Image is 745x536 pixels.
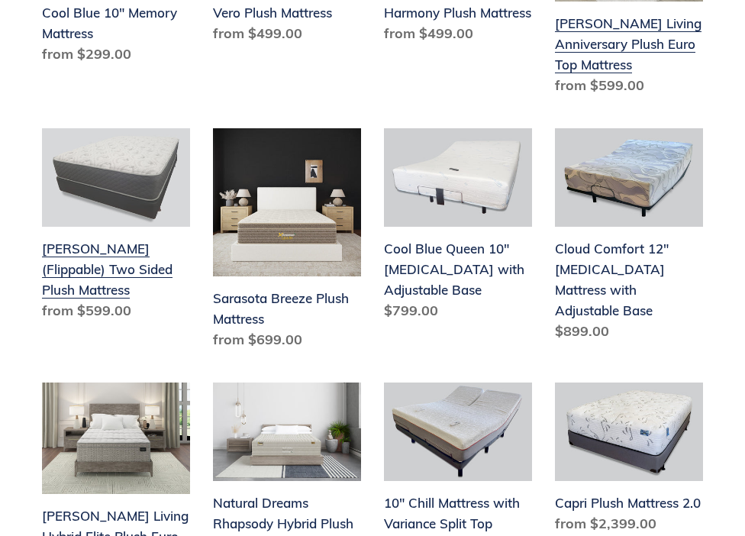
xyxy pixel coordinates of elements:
a: Cool Blue Queen 10" Memory Foam with Adjustable Base [384,128,532,327]
a: Del Ray (Flippable) Two Sided Plush Mattress [42,128,190,327]
a: Sarasota Breeze Plush Mattress [213,128,361,356]
a: Cloud Comfort 12" Memory Foam Mattress with Adjustable Base [555,128,703,347]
